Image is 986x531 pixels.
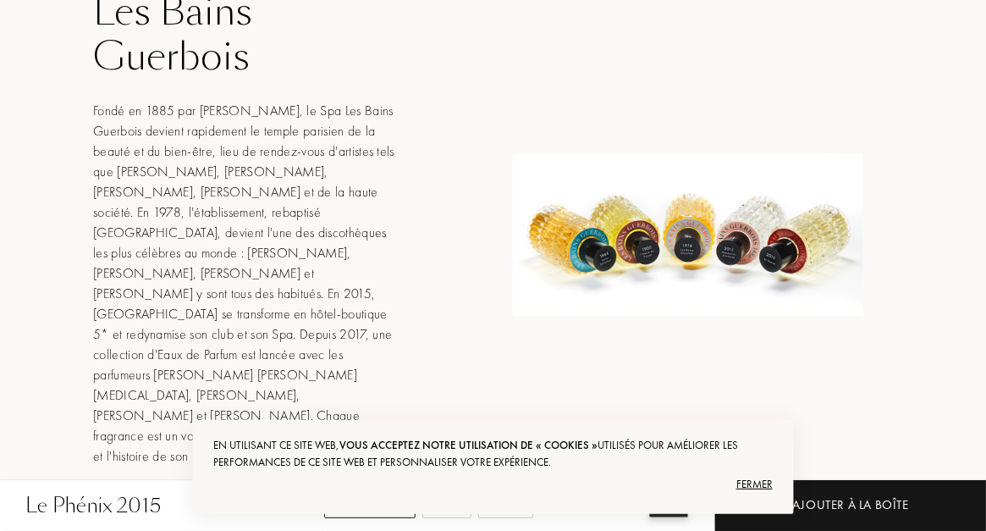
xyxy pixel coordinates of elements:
font: Ajouter à la boîte [792,496,909,513]
font: Fondé en 1885 par [PERSON_NAME], le Spa Les Bains Guerbois devient rapidement le temple parisien ... [93,102,401,465]
font: Le Phénix 2015 [25,491,162,519]
font: Fermer [736,477,773,491]
font: vous acceptez notre utilisation de « cookies » [339,438,598,452]
font: utilisés pour améliorer les performances de ce site Web et personnaliser votre expérience. [213,438,738,469]
img: bannière indéfinie [513,154,863,317]
font: En utilisant ce site Web, [213,438,339,452]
